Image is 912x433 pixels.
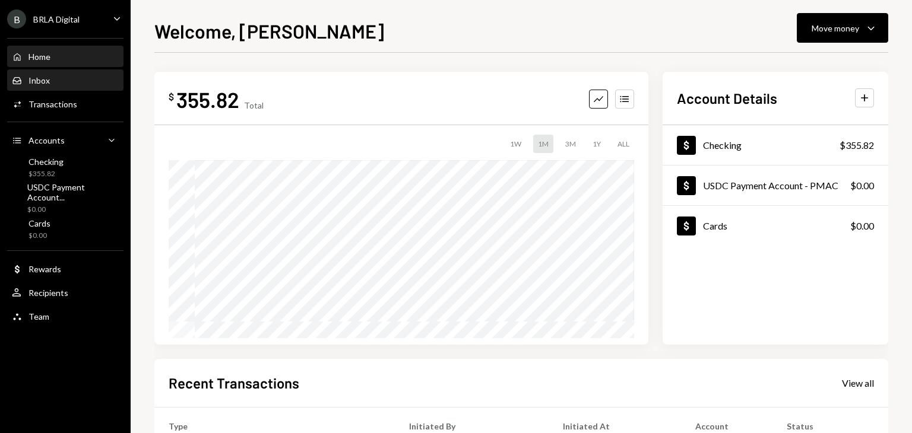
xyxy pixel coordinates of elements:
a: USDC Payment Account...$0.00 [7,184,123,212]
a: View all [842,376,874,389]
h1: Welcome, [PERSON_NAME] [154,19,384,43]
a: Home [7,46,123,67]
div: USDC Payment Account - PMAC [703,180,838,191]
a: Cards$0.00 [7,215,123,243]
div: Checking [703,139,742,151]
div: B [7,9,26,28]
div: Checking [28,157,64,167]
a: Transactions [7,93,123,114]
div: BRLA Digital [33,14,80,24]
div: 1W [505,135,526,153]
div: Move money [812,22,859,34]
div: Home [28,52,50,62]
a: Rewards [7,258,123,279]
div: Rewards [28,264,61,274]
div: Accounts [28,135,65,145]
div: $0.00 [850,179,874,193]
a: Cards$0.00 [663,206,888,246]
a: Inbox [7,69,123,91]
h2: Recent Transactions [169,373,299,393]
h2: Account Details [677,88,777,108]
div: Cards [28,218,50,228]
a: Checking$355.82 [7,153,123,182]
div: 1M [533,135,553,153]
a: Checking$355.82 [663,125,888,165]
div: $0.00 [28,231,50,241]
div: Inbox [28,75,50,85]
div: 3M [560,135,581,153]
div: Transactions [28,99,77,109]
div: 1Y [588,135,606,153]
a: USDC Payment Account - PMAC$0.00 [663,165,888,205]
div: USDC Payment Account... [27,182,119,202]
div: $355.82 [840,138,874,152]
div: Team [28,311,49,321]
div: View all [842,377,874,389]
div: Cards [703,220,727,231]
a: Team [7,305,123,327]
div: $0.00 [27,205,119,215]
button: Move money [797,13,888,43]
a: Accounts [7,129,123,151]
div: 355.82 [176,86,239,113]
div: $355.82 [28,169,64,179]
a: Recipients [7,282,123,303]
div: $0.00 [850,219,874,233]
div: $ [169,91,174,103]
div: Recipients [28,288,68,298]
div: ALL [613,135,634,153]
div: Total [244,100,264,110]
